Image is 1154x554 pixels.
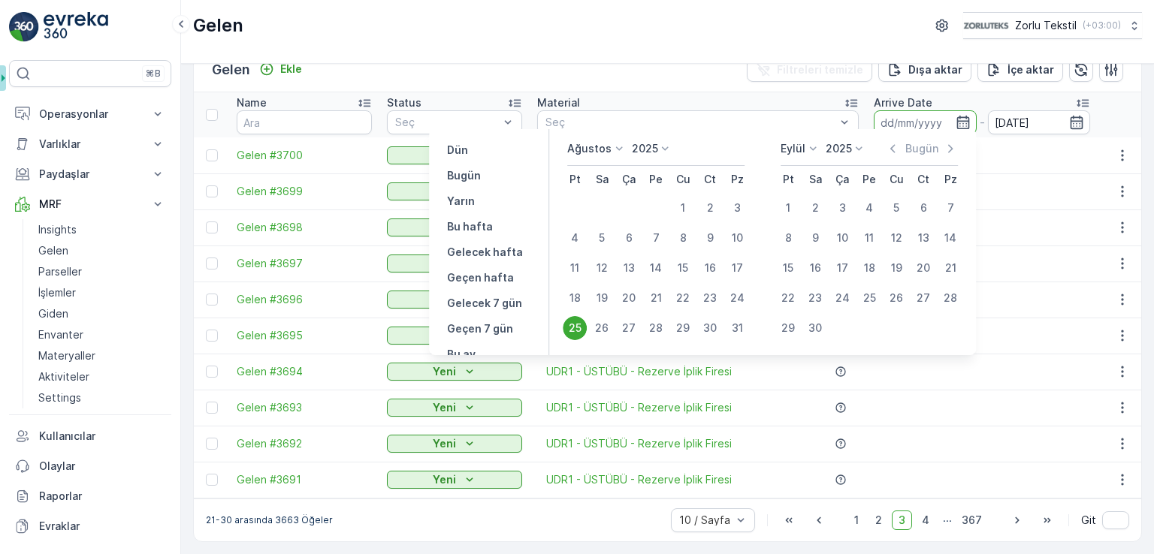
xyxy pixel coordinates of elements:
div: 3 [830,196,854,220]
p: ( +03:00 ) [1083,20,1121,32]
button: Yeni [387,182,522,200]
button: Yeni [387,471,522,489]
img: 6-1-9-3_wQBzyll.png [963,17,1009,34]
div: 8 [671,226,695,250]
p: Name [237,95,267,110]
div: 1 [671,196,695,220]
a: Gelen #3697 [237,256,372,271]
p: Yeni [433,472,456,487]
div: 26 [590,316,614,340]
span: Gelen #3695 [237,328,372,343]
div: 7 [644,226,668,250]
th: Pazar [724,166,751,193]
a: Parseller [32,261,171,282]
a: Gelen #3699 [237,184,372,199]
div: Toggle Row Selected [206,257,218,269]
div: 11 [563,256,587,280]
img: logo_light-DOdMpM7g.png [44,12,108,42]
button: MRF [9,189,171,219]
div: 22 [671,286,695,310]
div: 21 [938,256,962,280]
button: Gelecek hafta [441,243,529,261]
div: 4 [857,196,881,220]
button: Yeni [387,146,522,164]
div: 20 [617,286,641,310]
button: Varlıklar [9,129,171,159]
p: Zorlu Tekstil [1015,18,1077,33]
div: 2 [698,196,722,220]
p: Materyaller [38,348,95,363]
button: Geçen 7 gün [441,320,519,338]
div: 16 [803,256,827,280]
div: 26 [884,286,908,310]
div: Toggle Row Selected [206,294,218,306]
button: Yeni [387,254,522,272]
p: Arrive Date [874,95,932,110]
div: 7 [938,196,962,220]
div: 31 [725,316,749,340]
button: Bugün [441,167,487,185]
th: Perşembe [856,166,883,193]
a: Gelen #3691 [237,472,372,487]
p: Material [537,95,580,110]
div: 6 [911,196,935,220]
button: Yeni [387,435,522,453]
a: Evraklar [9,511,171,541]
p: Gelecek 7 gün [447,296,522,311]
button: Dün [441,141,474,159]
p: Filtreleri temizle [777,62,863,77]
div: Toggle Row Selected [206,402,218,414]
span: 4 [915,510,936,530]
p: Insights [38,222,77,237]
button: Yeni [387,327,522,345]
div: 21 [644,286,668,310]
p: Seç [545,115,835,130]
div: 4 [563,226,587,250]
button: İçe aktar [977,58,1063,82]
button: Paydaşlar [9,159,171,189]
button: Yeni [387,363,522,381]
div: 12 [884,226,908,250]
p: Gelecek hafta [447,245,523,260]
button: Bu ay [441,345,482,363]
span: 367 [955,510,989,530]
div: Toggle Row Selected [206,185,218,197]
div: 15 [776,256,800,280]
div: 1 [776,196,800,220]
a: Gelen #3692 [237,436,372,451]
p: Status [387,95,421,110]
div: 13 [911,226,935,250]
p: Ekle [280,62,302,77]
p: Giden [38,306,68,321]
img: logo [9,12,39,42]
a: Materyaller [32,345,171,366]
a: Olaylar [9,451,171,481]
div: 30 [698,316,722,340]
p: Raporlar [39,489,165,504]
div: 13 [617,256,641,280]
button: Bu hafta [441,218,499,236]
span: Gelen #3693 [237,400,372,415]
div: 9 [698,226,722,250]
th: Cuma [883,166,910,193]
input: Ara [237,110,372,134]
p: Settings [38,390,81,405]
p: Aktiviteler [38,369,89,384]
p: Bugün [447,168,481,183]
p: Paydaşlar [39,167,141,182]
a: Gelen #3698 [237,220,372,235]
p: İçe aktar [1007,62,1054,77]
div: 5 [590,226,614,250]
div: 29 [776,316,800,340]
a: Insights [32,219,171,240]
th: Salı [802,166,829,193]
p: Bu hafta [447,219,493,234]
a: Gelen #3700 [237,148,372,163]
div: 24 [725,286,749,310]
span: Gelen #3694 [237,364,372,379]
p: Eylül [781,141,805,156]
div: 28 [644,316,668,340]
